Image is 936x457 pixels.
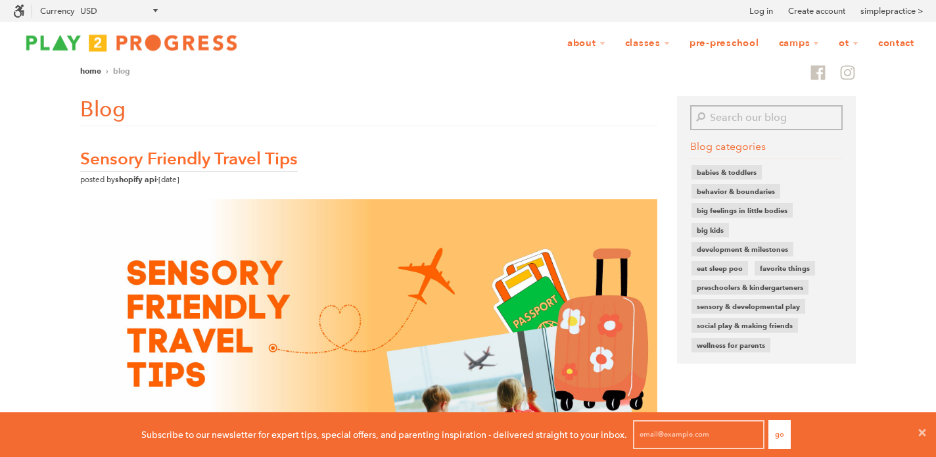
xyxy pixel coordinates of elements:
strong: Shopify API [115,174,156,184]
a: Log in [749,5,773,18]
a: Create account [788,5,845,18]
a: Social play & making friends [695,318,794,333]
h5: Blog categories [690,139,843,158]
span: Blog [113,66,130,76]
label: Currency [40,6,74,16]
span: › [106,66,108,76]
a: Sensory Friendly Travel Tips [80,147,298,172]
p: Subscribe to our newsletter for expert tips, special offers, and parenting inspiration - delivere... [141,427,627,442]
input: Search our blog [709,105,843,130]
a: Home [80,66,101,76]
a: About [559,31,614,56]
a: Favorite things [759,261,811,276]
a: Preschoolers & kindergarteners [695,280,805,295]
a: Big feelings in little bodies [695,203,789,218]
nav: breadcrumbs [80,64,130,78]
a: Behavior & boundaries [695,184,776,199]
a: simplepractice > [860,5,923,18]
a: Development & milestones [695,242,789,256]
button: Go [768,420,791,449]
a: Pre-Preschool [681,31,768,56]
a: Camps [770,31,828,56]
a: Sensory & developmental play [695,299,801,314]
a: Contact [870,31,923,56]
input: email@example.com [633,420,764,449]
h1: Blog [80,95,126,124]
time: [DATE] [158,175,179,184]
p: Posted by · [80,174,657,186]
a: Wellness for parents [695,338,766,352]
a: Classes [617,31,678,56]
a: OT [830,31,867,56]
img: Play2Progress logo [13,30,250,56]
a: Babies & toddlers [695,165,758,180]
a: Big kids [695,223,725,237]
a: Eat sleep poo [695,261,744,276]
